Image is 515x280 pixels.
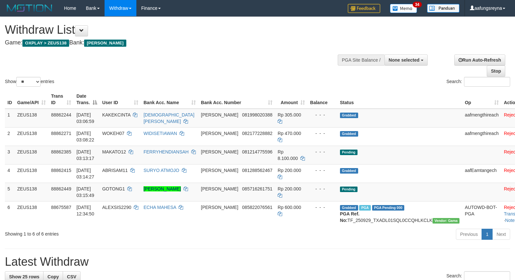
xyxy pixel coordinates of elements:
span: Rp 200.000 [278,168,301,173]
span: [DATE] 03:06:59 [76,112,94,124]
div: Showing 1 to 6 of 6 entries [5,228,210,237]
th: ID [5,90,15,109]
span: [PERSON_NAME] [201,168,238,173]
span: Rp 600.000 [278,205,301,210]
span: [PERSON_NAME] [201,149,238,154]
td: 6 [5,201,15,226]
span: [PERSON_NAME] [201,131,238,136]
span: WOKEH07 [102,131,124,136]
th: Bank Acc. Number: activate to sort column ascending [198,90,275,109]
span: CSV [67,274,76,279]
span: Copy [47,274,59,279]
span: [DATE] 03:14:27 [76,168,94,179]
span: [PERSON_NAME] [201,186,238,191]
h1: Latest Withdraw [5,255,510,268]
button: None selected [384,55,428,66]
span: Rp 8.100.000 [278,149,298,161]
img: Feedback.jpg [348,4,380,13]
th: Balance [308,90,337,109]
td: TF_250929_TXADL01SQL0CCQHLKCLK [337,201,462,226]
h4: Game: Bank: [5,40,337,46]
img: MOTION_logo.png [5,3,54,13]
th: User ID: activate to sort column ascending [100,90,141,109]
span: None selected [389,57,420,63]
div: - - - [310,204,335,211]
span: 34 [413,2,421,7]
a: ECHA MAHESA [144,205,176,210]
span: Rp 470.000 [278,131,301,136]
span: ABRISAM11 [102,168,128,173]
span: [PERSON_NAME] [84,40,126,47]
div: - - - [310,112,335,118]
span: 88862449 [51,186,71,191]
span: Copy 082177228882 to clipboard [242,131,272,136]
td: aafmengthireach [462,109,501,128]
td: ZEUS138 [15,201,48,226]
td: ZEUS138 [15,109,48,128]
div: PGA Site Balance / [338,55,384,66]
span: 88862271 [51,131,71,136]
td: ZEUS138 [15,127,48,146]
td: 1 [5,109,15,128]
span: 88862415 [51,168,71,173]
div: - - - [310,167,335,174]
a: WIDISETIAWAN [144,131,177,136]
a: [DEMOGRAPHIC_DATA][PERSON_NAME] [144,112,195,124]
span: KAKEKCINTA [102,112,131,117]
a: Stop [487,66,505,77]
span: [DATE] 03:08:22 [76,131,94,142]
th: Game/API: activate to sort column ascending [15,90,48,109]
th: Trans ID: activate to sort column ascending [48,90,74,109]
span: 88675587 [51,205,71,210]
a: Note [505,218,515,223]
span: [PERSON_NAME] [201,112,238,117]
h1: Withdraw List [5,23,337,36]
td: ZEUS138 [15,183,48,201]
span: Grabbed [340,168,358,174]
span: MAKATO12 [102,149,126,154]
img: Button%20Memo.svg [390,4,417,13]
input: Search: [464,77,510,87]
span: Copy 081288562467 to clipboard [242,168,272,173]
span: [PERSON_NAME] [201,205,238,210]
a: Next [492,229,510,240]
span: Copy 081998020388 to clipboard [242,112,272,117]
span: Show 25 rows [9,274,39,279]
td: 2 [5,127,15,146]
span: GOTONG1 [102,186,125,191]
a: 1 [482,229,493,240]
a: SURYO ATMOJO [144,168,179,173]
span: 88862385 [51,149,71,154]
th: Amount: activate to sort column ascending [275,90,308,109]
th: Bank Acc. Name: activate to sort column ascending [141,90,198,109]
td: ZEUS138 [15,146,48,164]
span: Marked by aafpengsreynich [359,205,371,211]
span: Copy 085716261751 to clipboard [242,186,272,191]
td: 3 [5,146,15,164]
span: Grabbed [340,205,358,211]
a: Previous [456,229,482,240]
label: Show entries [5,77,54,87]
span: OXPLAY > ZEUS138 [22,40,69,47]
th: Op: activate to sort column ascending [462,90,501,109]
span: Copy 085822076561 to clipboard [242,205,272,210]
div: - - - [310,149,335,155]
span: ALEXSIS2290 [102,205,132,210]
span: [DATE] 12:34:50 [76,205,94,216]
a: FERRYHENDIANSAH [144,149,189,154]
th: Date Trans.: activate to sort column descending [74,90,99,109]
td: ZEUS138 [15,164,48,183]
span: Rp 200.000 [278,186,301,191]
label: Search: [446,77,510,87]
span: Pending [340,150,358,155]
span: Vendor URL: https://trx31.1velocity.biz [433,218,460,224]
b: PGA Ref. No: [340,211,359,223]
span: Grabbed [340,131,358,137]
div: - - - [310,130,335,137]
img: panduan.png [427,4,459,13]
a: Run Auto-Refresh [454,55,505,66]
a: [PERSON_NAME] [144,186,181,191]
span: [DATE] 03:15:49 [76,186,94,198]
span: Grabbed [340,113,358,118]
td: 4 [5,164,15,183]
